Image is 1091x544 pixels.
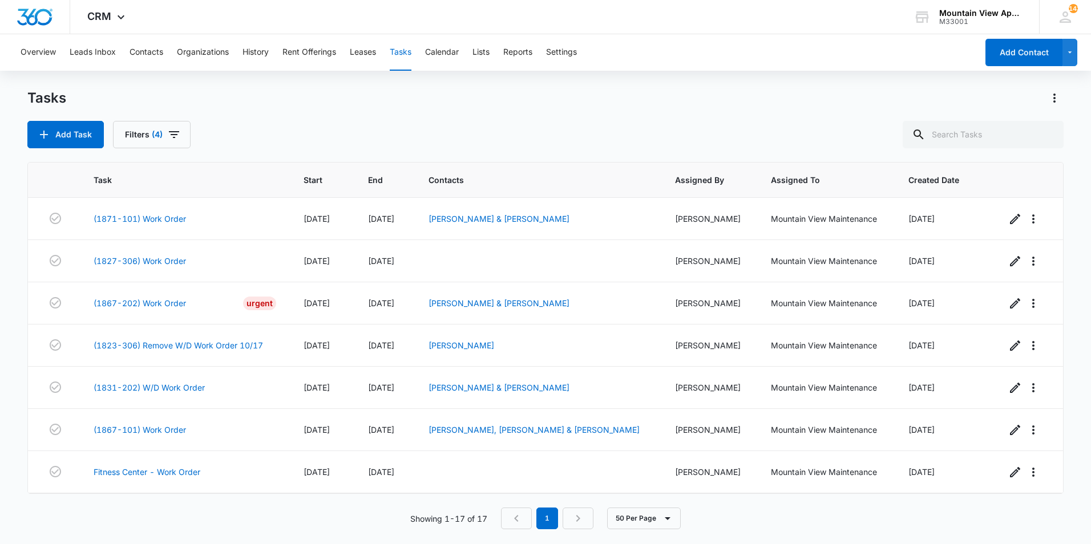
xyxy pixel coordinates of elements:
[771,174,864,186] span: Assigned To
[429,425,640,435] a: [PERSON_NAME], [PERSON_NAME] & [PERSON_NAME]
[429,214,569,224] a: [PERSON_NAME] & [PERSON_NAME]
[304,340,330,350] span: [DATE]
[368,214,394,224] span: [DATE]
[94,255,186,267] a: (1827-306) Work Order
[675,174,727,186] span: Assigned By
[675,424,744,436] div: [PERSON_NAME]
[429,340,494,350] a: [PERSON_NAME]
[390,34,411,71] button: Tasks
[771,213,881,225] div: Mountain View Maintenance
[304,467,330,477] span: [DATE]
[304,383,330,392] span: [DATE]
[368,298,394,308] span: [DATE]
[675,213,744,225] div: [PERSON_NAME]
[94,174,260,186] span: Task
[771,297,881,309] div: Mountain View Maintenance
[908,174,962,186] span: Created Date
[939,9,1023,18] div: account name
[368,256,394,266] span: [DATE]
[130,34,163,71] button: Contacts
[304,214,330,224] span: [DATE]
[425,34,459,71] button: Calendar
[350,34,376,71] button: Leases
[546,34,577,71] button: Settings
[94,381,205,393] a: (1831-202) W/D Work Order
[771,255,881,267] div: Mountain View Maintenance
[113,121,191,148] button: Filters(4)
[94,297,186,309] a: (1867-202) Work Order
[771,424,881,436] div: Mountain View Maintenance
[908,383,935,392] span: [DATE]
[94,424,186,436] a: (1867-101) Work Order
[368,425,394,435] span: [DATE]
[94,339,263,351] a: (1823-306) Remove W/D Work Order 10/17
[771,466,881,478] div: Mountain View Maintenance
[771,381,881,393] div: Mountain View Maintenance
[908,340,935,350] span: [DATE]
[771,339,881,351] div: Mountain View Maintenance
[429,383,569,392] a: [PERSON_NAME] & [PERSON_NAME]
[21,34,56,71] button: Overview
[607,508,681,529] button: 50 Per Page
[675,466,744,478] div: [PERSON_NAME]
[94,466,200,478] a: Fitness Center - Work Order
[908,425,935,435] span: [DATE]
[1069,4,1078,13] span: 143
[243,297,276,310] div: Urgent
[368,340,394,350] span: [DATE]
[908,298,935,308] span: [DATE]
[675,381,744,393] div: [PERSON_NAME]
[410,513,487,525] p: Showing 1-17 of 17
[429,298,569,308] a: [PERSON_NAME] & [PERSON_NAME]
[87,10,111,22] span: CRM
[177,34,229,71] button: Organizations
[903,121,1064,148] input: Search Tasks
[908,256,935,266] span: [DATE]
[243,34,269,71] button: History
[70,34,116,71] button: Leads Inbox
[429,174,631,186] span: Contacts
[368,383,394,392] span: [DATE]
[282,34,336,71] button: Rent Offerings
[908,214,935,224] span: [DATE]
[304,256,330,266] span: [DATE]
[1069,4,1078,13] div: notifications count
[94,213,186,225] a: (1871-101) Work Order
[675,255,744,267] div: [PERSON_NAME]
[985,39,1062,66] button: Add Contact
[27,121,104,148] button: Add Task
[503,34,532,71] button: Reports
[536,508,558,529] em: 1
[501,508,593,529] nav: Pagination
[1045,89,1064,107] button: Actions
[939,18,1023,26] div: account id
[472,34,490,71] button: Lists
[368,467,394,477] span: [DATE]
[908,467,935,477] span: [DATE]
[675,297,744,309] div: [PERSON_NAME]
[675,339,744,351] div: [PERSON_NAME]
[304,425,330,435] span: [DATE]
[152,131,163,139] span: (4)
[304,174,324,186] span: Start
[304,298,330,308] span: [DATE]
[368,174,385,186] span: End
[27,90,66,107] h1: Tasks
